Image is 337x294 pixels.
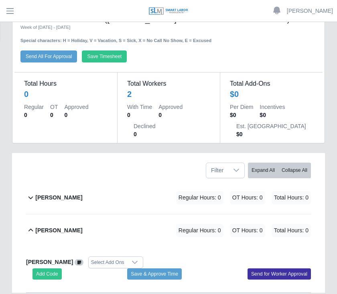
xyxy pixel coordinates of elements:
[82,50,127,62] button: Save Timesheet
[158,111,183,119] dd: 0
[230,224,265,237] span: OT Hours: 0
[127,103,152,111] dt: With Time
[236,130,306,138] dd: $0
[127,79,210,89] dt: Total Workers
[287,7,333,15] a: [PERSON_NAME]
[278,163,311,178] button: Collapse All
[176,191,223,204] span: Regular Hours: 0
[206,163,228,178] span: Filter
[230,79,313,89] dt: Total Add-Ons
[24,103,44,111] dt: Regular
[64,111,88,119] dd: 0
[26,181,311,214] button: [PERSON_NAME] Regular Hours: 0 OT Hours: 0 Total Hours: 0
[127,268,182,280] button: Save & Approve Time
[89,257,127,268] div: Select Add Ons
[272,191,311,204] span: Total Hours: 0
[158,103,183,111] dt: Approved
[20,31,317,44] div: Special characters: H = Holiday, V = Vacation, S = Sick, X = No Call No Show, E = Excused
[248,268,311,280] button: Send for Worker Approval
[24,111,44,119] dd: 0
[26,214,311,247] button: [PERSON_NAME] Regular Hours: 0 OT Hours: 0 Total Hours: 0
[35,226,82,235] b: [PERSON_NAME]
[230,103,253,111] dt: Per Diem
[176,224,223,237] span: Regular Hours: 0
[248,163,278,178] button: Expand All
[134,130,155,138] dd: 0
[230,111,253,119] dd: $0
[26,259,73,265] b: [PERSON_NAME]
[32,268,62,280] button: Add Code
[260,111,285,119] dd: $0
[236,122,306,130] dt: Est. [GEOGRAPHIC_DATA]
[24,79,108,89] dt: Total Hours
[230,89,313,100] div: $0
[20,24,317,31] div: Week of [DATE] - [DATE]
[148,7,189,16] img: SLM Logo
[50,103,58,111] dt: OT
[272,224,311,237] span: Total Hours: 0
[127,111,152,119] dd: 0
[230,191,265,204] span: OT Hours: 0
[75,259,83,265] a: View/Edit Notes
[260,103,285,111] dt: Incentives
[35,193,82,202] b: [PERSON_NAME]
[134,122,155,130] dt: Declined
[248,163,311,178] div: bulk actions
[50,111,58,119] dd: 0
[20,50,77,62] button: Send All For Approval
[24,89,108,100] div: 0
[127,89,210,100] div: 2
[64,103,88,111] dt: Approved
